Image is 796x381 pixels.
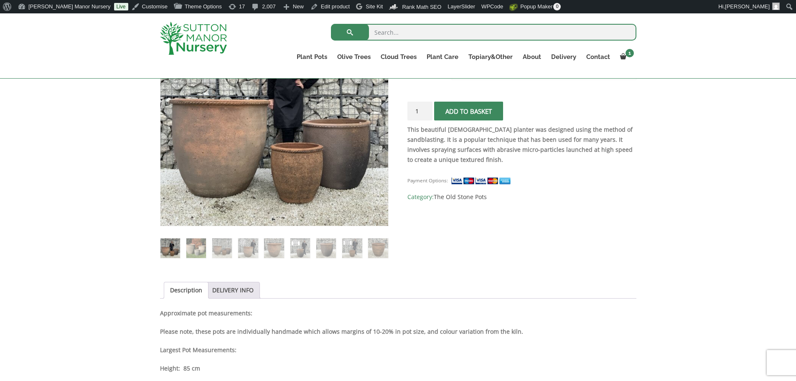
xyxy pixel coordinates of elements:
[114,3,128,10] a: Live
[368,238,388,258] img: The Hai Phong Old Stone Plant Pots - Image 9
[626,49,634,57] span: 1
[316,238,336,258] img: The Hai Phong Old Stone Plant Pots - Image 7
[290,238,310,258] img: The Hai Phong Old Stone Plant Pots - Image 6
[725,3,770,10] span: [PERSON_NAME]
[407,125,633,164] strong: This beautiful [DEMOGRAPHIC_DATA] planter was designed using the method of sandblasting. It is a ...
[160,238,180,258] img: The Hai Phong Old Stone Plant Pots
[160,364,200,372] strong: Height: 85 cm
[402,4,441,10] span: Rank Math SEO
[407,102,432,120] input: Product quantity
[553,3,561,10] span: 0
[376,51,422,63] a: Cloud Trees
[292,51,332,63] a: Plant Pots
[581,51,615,63] a: Contact
[212,238,232,258] img: The Hai Phong Old Stone Plant Pots - Image 3
[238,238,258,258] img: The Hai Phong Old Stone Plant Pots - Image 4
[434,193,487,201] a: The Old Stone Pots
[615,51,636,63] a: 1
[170,282,202,298] a: Description
[212,282,254,298] a: DELIVERY INFO
[422,51,463,63] a: Plant Care
[407,177,448,184] small: Payment Options:
[463,51,518,63] a: Topiary&Other
[186,238,206,258] img: The Hai Phong Old Stone Plant Pots - Image 2
[434,102,503,120] button: Add to basket
[342,238,362,258] img: The Hai Phong Old Stone Plant Pots - Image 8
[332,51,376,63] a: Olive Trees
[160,327,523,335] strong: Please note, these pots are individually handmade which allows margins of 10-20% in pot size, and...
[160,346,237,354] strong: Largest Pot Measurements:
[160,22,227,55] img: logo
[546,51,581,63] a: Delivery
[331,24,636,41] input: Search...
[451,176,514,185] img: payment supported
[407,192,636,202] span: Category:
[160,309,252,317] strong: Approximate pot measurements:
[366,3,383,10] span: Site Kit
[518,51,546,63] a: About
[264,238,284,258] img: The Hai Phong Old Stone Plant Pots - Image 5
